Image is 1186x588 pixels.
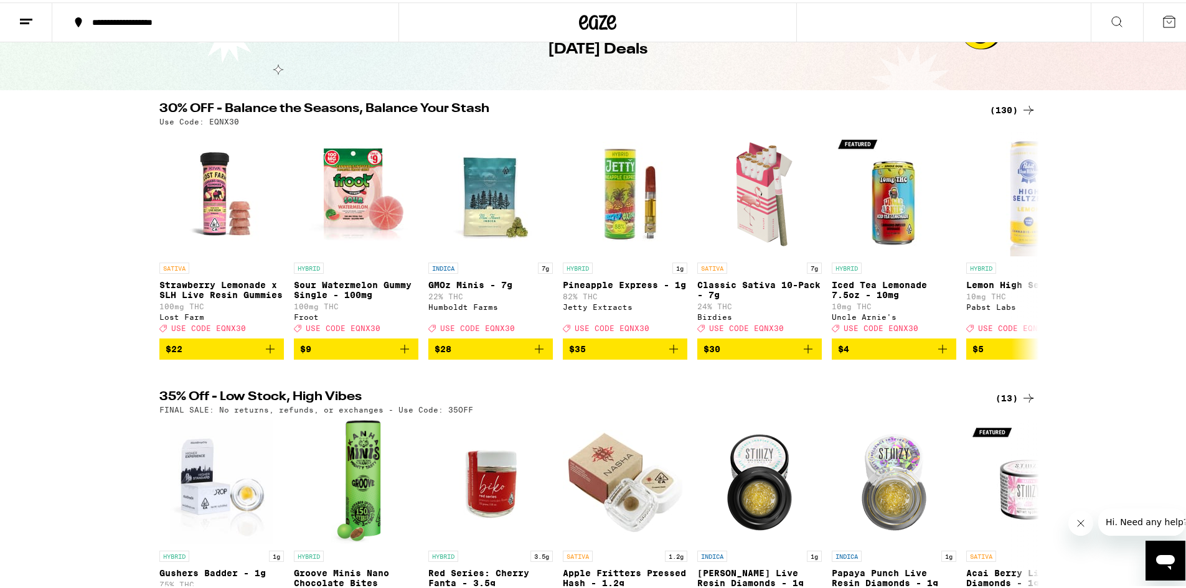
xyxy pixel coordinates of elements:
[1068,508,1093,533] iframe: Close message
[548,37,647,58] h1: [DATE] Deals
[697,300,822,308] p: 24% THC
[294,336,418,357] button: Add to bag
[832,418,956,542] img: STIIIZY - Papaya Punch Live Resin Diamonds - 1g
[697,260,727,271] p: SATIVA
[159,100,975,115] h2: 30% OFF - Balance the Seasons, Balance Your Stash
[428,129,553,254] img: Humboldt Farms - GMOz Minis - 7g
[331,418,381,542] img: Kanha - Groove Minis Nano Chocolate Bites
[563,336,687,357] button: Add to bag
[697,336,822,357] button: Add to bag
[538,260,553,271] p: 7g
[563,301,687,309] div: Jetty Extracts
[269,548,284,559] p: 1g
[294,129,418,254] img: Froot - Sour Watermelon Gummy Single - 100mg
[294,260,324,271] p: HYBRID
[832,336,956,357] button: Add to bag
[159,129,284,254] img: Lost Farm - Strawberry Lemonade x SLH Live Resin Gummies
[697,129,822,254] img: Birdies - Classic Sativa 10-Pack - 7g
[159,336,284,357] button: Add to bag
[697,418,822,542] img: STIIIZY - Mochi Gelato Live Resin Diamonds - 1g
[844,322,918,330] span: USE CODE EQNX30
[159,388,975,403] h2: 35% Off - Low Stock, High Vibes
[832,310,956,319] div: Uncle Arnie's
[159,278,284,297] p: Strawberry Lemonade x SLH Live Resin Gummies
[300,342,311,352] span: $9
[563,566,687,586] p: Apple Fritters Pressed Hash - 1.2g
[294,566,418,586] p: Groove Minis Nano Chocolate Bites
[294,300,418,308] p: 100mg THC
[807,548,822,559] p: 1g
[832,260,862,271] p: HYBRID
[428,301,553,309] div: Humboldt Farms
[704,342,720,352] span: $30
[697,129,822,336] a: Open page for Classic Sativa 10-Pack - 7g from Birdies
[575,322,649,330] span: USE CODE EQNX30
[966,566,1091,586] p: Acai Berry Live Resin Diamonds - 1g
[966,129,1091,336] a: Open page for Lemon High Seltzer from Pabst Labs
[966,301,1091,309] div: Pabst Labs
[832,300,956,308] p: 10mg THC
[159,129,284,336] a: Open page for Strawberry Lemonade x SLH Live Resin Gummies from Lost Farm
[428,260,458,271] p: INDICA
[435,342,451,352] span: $28
[1146,538,1185,578] iframe: Button to launch messaging window
[159,403,473,411] p: FINAL SALE: No returns, refunds, or exchanges - Use Code: 35OFF
[966,129,1091,254] img: Pabst Labs - Lemon High Seltzer
[807,260,822,271] p: 7g
[563,290,687,298] p: 82% THC
[995,388,1036,403] a: (13)
[294,129,418,336] a: Open page for Sour Watermelon Gummy Single - 100mg from Froot
[966,278,1091,287] p: Lemon High Seltzer
[990,100,1036,115] div: (130)
[166,342,182,352] span: $22
[159,566,284,576] p: Gushers Badder - 1g
[563,260,593,271] p: HYBRID
[838,342,849,352] span: $4
[665,548,687,559] p: 1.2g
[440,322,515,330] span: USE CODE EQNX30
[294,548,324,559] p: HYBRID
[294,310,418,319] div: Froot
[1098,506,1185,533] iframe: Message from company
[530,548,553,559] p: 3.5g
[7,9,90,19] span: Hi. Need any help?
[563,129,687,254] img: Jetty Extracts - Pineapple Express - 1g
[563,418,687,542] img: NASHA - Apple Fritters Pressed Hash - 1.2g
[941,548,956,559] p: 1g
[966,260,996,271] p: HYBRID
[159,260,189,271] p: SATIVA
[972,342,984,352] span: $5
[428,290,553,298] p: 22% THC
[672,260,687,271] p: 1g
[832,548,862,559] p: INDICA
[159,310,284,319] div: Lost Farm
[697,548,727,559] p: INDICA
[832,129,956,336] a: Open page for Iced Tea Lemonade 7.5oz - 10mg from Uncle Arnie's
[428,566,553,586] p: Red Series: Cherry Fanta - 3.5g
[697,278,822,297] p: Classic Sativa 10-Pack - 7g
[428,129,553,336] a: Open page for GMOz Minis - 7g from Humboldt Farms
[159,300,284,308] p: 100mg THC
[428,336,553,357] button: Add to bag
[697,566,822,586] p: [PERSON_NAME] Live Resin Diamonds - 1g
[428,418,553,542] img: Biko - Red Series: Cherry Fanta - 3.5g
[966,290,1091,298] p: 10mg THC
[966,418,1091,542] img: STIIIZY - Acai Berry Live Resin Diamonds - 1g
[294,278,418,297] p: Sour Watermelon Gummy Single - 100mg
[697,310,822,319] div: Birdies
[170,418,273,542] img: GoldDrop - Gushers Badder - 1g
[428,278,553,287] p: GMOz Minis - 7g
[171,322,246,330] span: USE CODE EQNX30
[306,322,380,330] span: USE CODE EQNX30
[159,548,189,559] p: HYBRID
[563,278,687,287] p: Pineapple Express - 1g
[428,548,458,559] p: HYBRID
[978,322,1053,330] span: USE CODE EQNX30
[966,548,996,559] p: SATIVA
[832,129,956,254] img: Uncle Arnie's - Iced Tea Lemonade 7.5oz - 10mg
[159,578,284,586] p: 75% THC
[159,115,239,123] p: Use Code: EQNX30
[832,278,956,297] p: Iced Tea Lemonade 7.5oz - 10mg
[966,336,1091,357] button: Add to bag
